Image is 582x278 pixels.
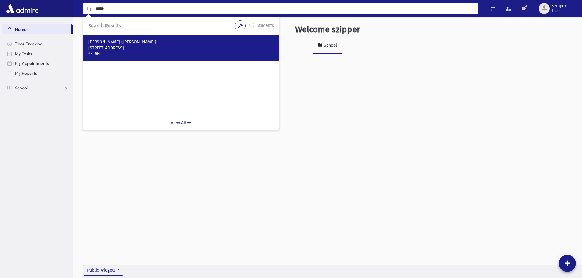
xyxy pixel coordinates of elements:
[92,3,478,14] input: Search
[2,83,73,93] a: School
[323,43,337,48] div: School
[88,39,274,45] p: [PERSON_NAME] ([PERSON_NAME])
[313,37,342,54] a: School
[257,22,274,30] label: Students
[83,116,279,130] a: View All
[15,51,32,56] span: My Tasks
[2,68,73,78] a: My Reports
[5,2,40,15] img: AdmirePro
[295,24,360,35] h3: Welcome szipper
[88,23,121,29] span: Search Results
[15,85,28,91] span: School
[15,61,49,66] span: My Appointments
[2,24,71,34] a: Home
[88,45,274,51] p: [STREET_ADDRESS]
[552,4,566,9] span: szipper
[15,70,37,76] span: My Reports
[15,41,42,47] span: Time Tracking
[88,51,274,57] p: 6E, 6H
[2,59,73,68] a: My Appointments
[2,39,73,49] a: Time Tracking
[2,49,73,59] a: My Tasks
[88,39,274,57] a: [PERSON_NAME] ([PERSON_NAME]) [STREET_ADDRESS] 6E, 6H
[552,9,566,13] span: User
[83,265,123,276] button: Public Widgets
[15,27,27,32] span: Home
